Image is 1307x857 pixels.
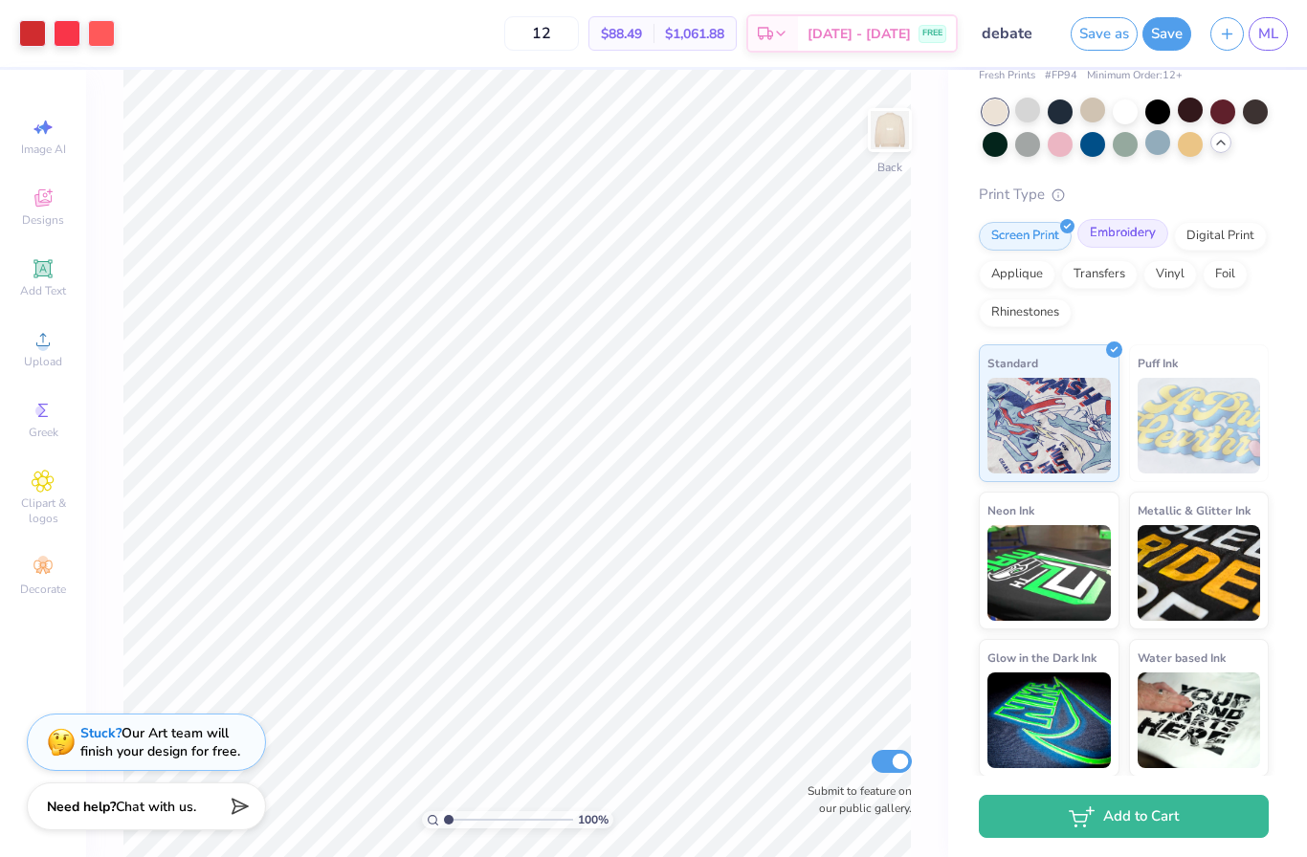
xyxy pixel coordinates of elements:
div: Embroidery [1077,219,1168,248]
img: Puff Ink [1138,378,1261,473]
img: Glow in the Dark Ink [987,672,1111,768]
span: $1,061.88 [665,24,724,44]
input: Untitled Design [967,14,1061,53]
span: Puff Ink [1138,353,1178,373]
span: Decorate [20,582,66,597]
span: Neon Ink [987,500,1034,520]
span: Image AI [21,142,66,157]
button: Save as [1071,17,1138,51]
span: Chat with us. [116,798,196,816]
div: Rhinestones [979,298,1072,327]
span: Glow in the Dark Ink [987,648,1097,668]
span: Minimum Order: 12 + [1087,68,1183,84]
span: Add Text [20,283,66,298]
button: Add to Cart [979,795,1269,838]
span: Standard [987,353,1038,373]
span: [DATE] - [DATE] [808,24,911,44]
span: # FP94 [1045,68,1077,84]
input: – – [504,16,579,51]
div: Our Art team will finish your design for free. [80,724,240,760]
img: Neon Ink [987,525,1111,621]
a: ML [1249,17,1288,51]
div: Vinyl [1143,260,1197,289]
span: Fresh Prints [979,68,1035,84]
strong: Need help? [47,798,116,816]
img: Water based Ink [1138,672,1261,768]
span: 100 % [578,811,609,828]
span: Clipart & logos [10,495,77,526]
span: Upload [24,354,62,369]
span: Designs [22,212,64,228]
img: Back [871,111,909,149]
span: Metallic & Glitter Ink [1138,500,1251,520]
span: FREE [922,27,942,40]
button: Save [1142,17,1191,51]
div: Digital Print [1174,222,1267,251]
strong: Stuck? [80,724,122,742]
label: Submit to feature on our public gallery. [797,782,912,817]
span: Water based Ink [1138,648,1226,668]
div: Back [877,159,902,176]
img: Metallic & Glitter Ink [1138,525,1261,621]
span: Greek [29,425,58,440]
span: $88.49 [601,24,642,44]
img: Standard [987,378,1111,473]
div: Foil [1203,260,1248,289]
div: Screen Print [979,222,1072,251]
div: Transfers [1061,260,1138,289]
span: ML [1258,23,1278,45]
div: Applique [979,260,1055,289]
div: Print Type [979,184,1269,206]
